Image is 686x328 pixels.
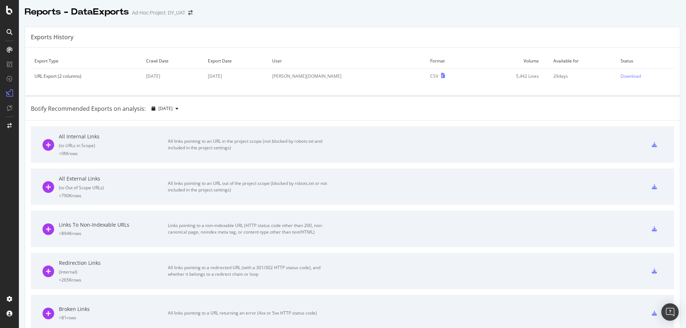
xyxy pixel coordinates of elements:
[59,230,168,236] div: = 894K rows
[25,6,129,18] div: Reports - DataExports
[59,221,168,228] div: Links To Non-Indexable URLs
[59,185,168,191] div: ( to Out of Scope URLs )
[188,10,193,15] div: arrow-right-arrow-left
[59,142,168,149] div: ( to URLs in Scope )
[59,150,168,157] div: = 9M rows
[652,142,657,147] div: csv-export
[158,105,173,112] span: 2025 Oct. 1st
[142,53,204,69] td: Crawl Date
[168,310,331,316] div: All links pointing to a URL returning an error (4xx or 5xx HTTP status code)
[142,69,204,84] td: [DATE]
[550,69,617,84] td: 29 days
[661,303,679,321] div: Open Intercom Messenger
[59,277,168,283] div: = 265K rows
[652,268,657,274] div: csv-export
[59,175,168,182] div: All External Links
[168,264,331,278] div: All links pointing to a redirected URL (with a 301/302 HTTP status code), and whether it belongs ...
[430,73,438,79] div: CSV
[617,53,674,69] td: Status
[59,315,168,321] div: = 81 rows
[472,53,549,69] td: Volume
[168,222,331,235] div: Links pointing to a non-indexable URL (HTTP status code other than 200, non-canonical page, noind...
[621,73,670,79] a: Download
[204,69,269,84] td: [DATE]
[621,73,641,79] div: Download
[31,33,73,41] div: Exports History
[31,105,146,113] div: Botify Recommended Exports on analysis:
[269,69,427,84] td: [PERSON_NAME][DOMAIN_NAME]
[35,73,139,79] div: URL Export (2 columns)
[550,53,617,69] td: Available for
[652,226,657,231] div: csv-export
[204,53,269,69] td: Export Date
[652,184,657,189] div: csv-export
[472,69,549,84] td: 5,442 Lines
[269,53,427,69] td: User
[652,311,657,316] div: csv-export
[59,193,168,199] div: = 790K rows
[427,53,472,69] td: Format
[31,53,142,69] td: Export Type
[149,103,181,114] button: [DATE]
[59,259,168,267] div: Redirection Links
[168,138,331,151] div: All links pointing to an URL in the project scope (not blocked by robots.txt and included in the ...
[59,133,168,140] div: All Internal Links
[168,180,331,193] div: All links pointing to an URL out of the project scope (blocked by robots.txt or not included in t...
[59,305,168,313] div: Broken Links
[59,269,168,275] div: ( Internal )
[132,9,185,16] div: Ad-Hoc Project: DY_UAT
